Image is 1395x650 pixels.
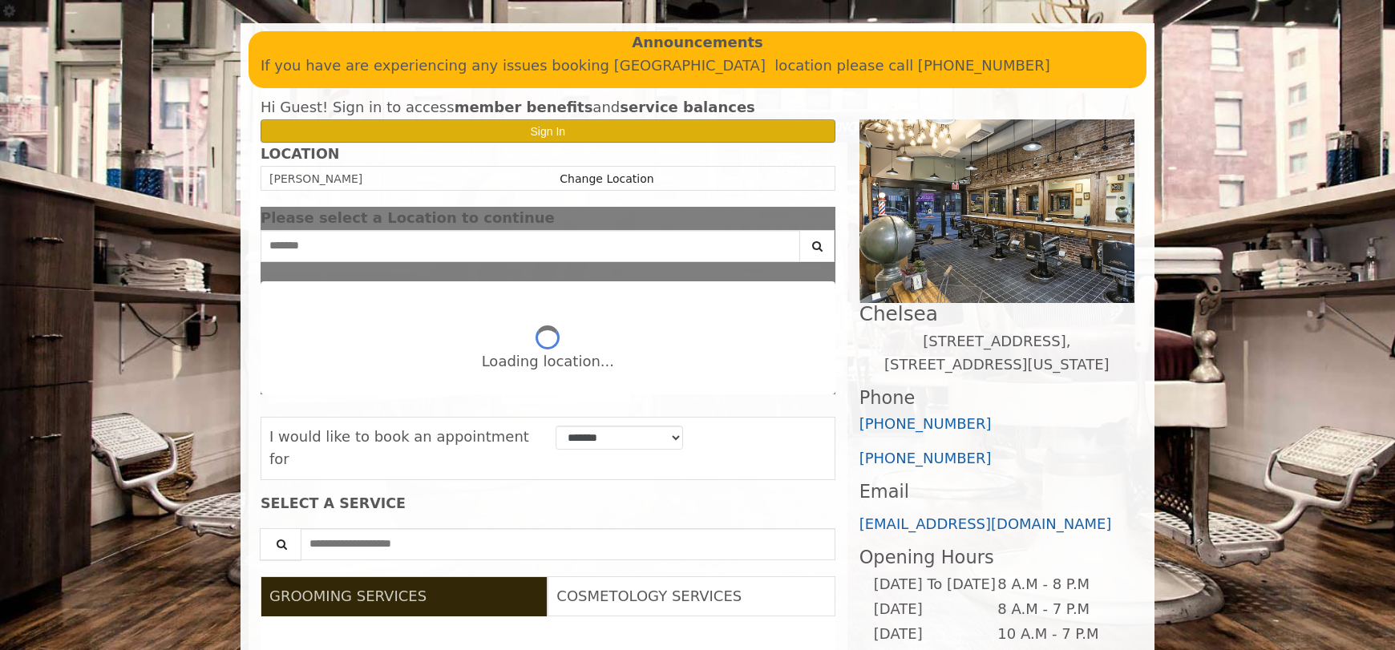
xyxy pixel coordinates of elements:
td: 8 A.M - 7 P.M [997,597,1121,622]
i: Search button [808,240,827,252]
button: close dialog [811,213,835,224]
a: [PHONE_NUMBER] [859,450,992,466]
div: Center Select [261,230,835,270]
td: 10 A.M - 7 P.M [997,622,1121,647]
p: If you have are experiencing any issues booking [GEOGRAPHIC_DATA] location please call [PHONE_NUM... [261,55,1134,78]
div: Hi Guest! Sign in to access and [261,96,835,119]
td: 8 A.M - 8 P.M [997,572,1121,597]
button: Service Search [260,528,301,560]
span: COSMETOLOGY SERVICES [556,587,742,604]
a: [EMAIL_ADDRESS][DOMAIN_NAME] [859,515,1112,532]
h3: Opening Hours [859,547,1134,567]
b: Announcements [632,31,763,55]
span: GROOMING SERVICES [269,587,427,604]
a: [PHONE_NUMBER] [859,415,992,432]
h3: Email [859,482,1134,502]
div: SELECT A SERVICE [261,496,835,511]
b: service balances [620,99,755,115]
p: [STREET_ADDRESS],[STREET_ADDRESS][US_STATE] [859,330,1134,377]
td: [DATE] To [DATE] [873,572,997,597]
b: LOCATION [261,146,339,162]
span: Please select a Location to continue [261,209,555,226]
button: Sign In [261,119,835,143]
td: [DATE] [873,597,997,622]
span: I would like to book an appointment for [269,428,529,468]
a: Change Location [560,172,653,185]
b: member benefits [455,99,593,115]
td: [DATE] [873,622,997,647]
input: Search Center [261,230,800,262]
div: Loading location... [482,350,614,373]
h3: Phone [859,388,1134,408]
h2: Chelsea [859,303,1134,325]
span: [PERSON_NAME] [269,172,362,185]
